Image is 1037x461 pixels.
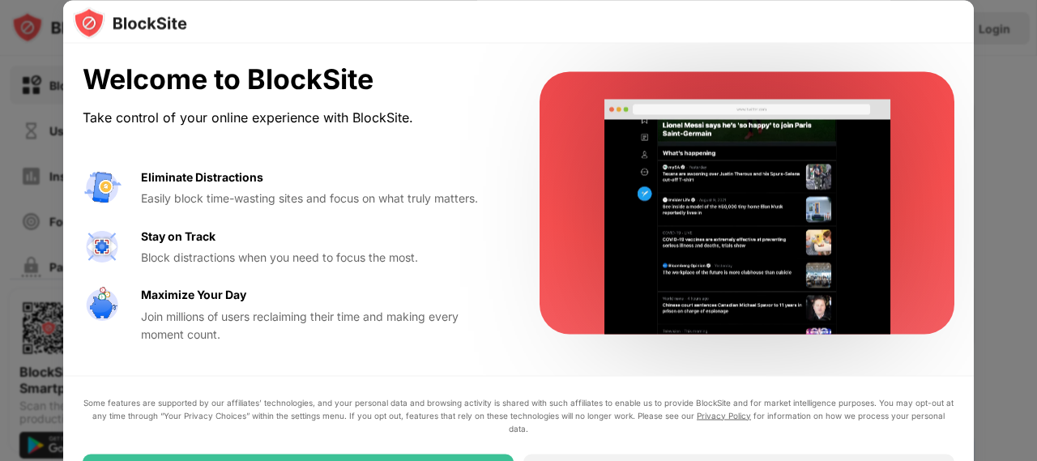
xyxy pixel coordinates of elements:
div: Join millions of users reclaiming their time and making every moment count. [141,307,501,344]
div: Maximize Your Day [141,286,246,304]
img: value-safe-time.svg [83,286,122,325]
img: value-avoid-distractions.svg [83,168,122,207]
div: Block distractions when you need to focus the most. [141,248,501,266]
div: Stay on Track [141,227,216,245]
div: Take control of your online experience with BlockSite. [83,105,501,129]
div: Easily block time-wasting sites and focus on what truly matters. [141,190,501,207]
img: value-focus.svg [83,227,122,266]
div: Eliminate Distractions [141,168,263,186]
div: Some features are supported by our affiliates’ technologies, and your personal data and browsing ... [83,395,954,434]
a: Privacy Policy [697,410,751,420]
div: Welcome to BlockSite [83,63,501,96]
img: logo-blocksite.svg [73,6,187,39]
